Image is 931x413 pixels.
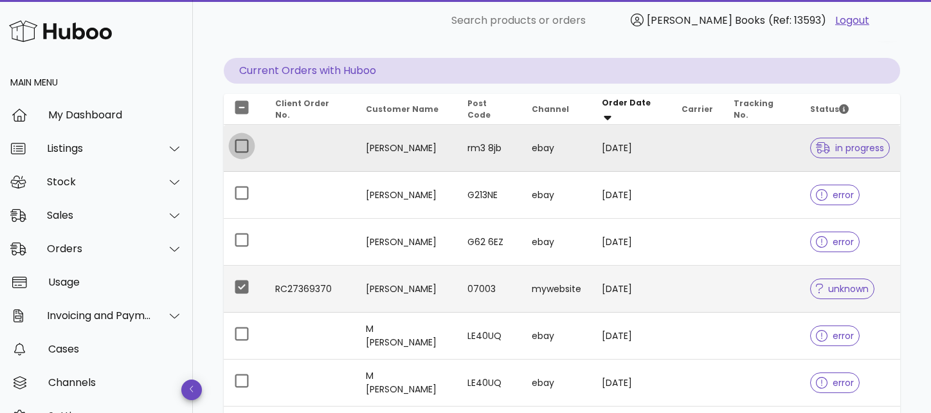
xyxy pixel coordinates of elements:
td: [DATE] [592,313,671,360]
th: Status [800,94,900,125]
td: mywebsite [521,266,592,313]
td: LE40UQ [457,313,521,360]
td: ebay [521,360,592,407]
span: error [816,378,854,387]
td: [PERSON_NAME] [356,266,456,313]
div: My Dashboard [48,109,183,121]
td: M [PERSON_NAME] [356,313,456,360]
td: ebay [521,172,592,219]
td: ebay [521,313,592,360]
td: G213NE [457,172,521,219]
td: [PERSON_NAME] [356,172,456,219]
th: Customer Name [356,94,456,125]
span: Order Date [602,97,651,108]
div: Channels [48,376,183,389]
span: error [816,331,854,340]
div: Cases [48,343,183,355]
img: Huboo Logo [9,17,112,45]
div: Listings [47,142,152,154]
span: unknown [816,284,869,293]
span: Carrier [682,104,713,115]
div: Stock [47,176,152,188]
td: rm3 8jb [457,125,521,172]
td: LE40UQ [457,360,521,407]
th: Post Code [457,94,521,125]
td: G62 6EZ [457,219,521,266]
td: [DATE] [592,266,671,313]
td: [DATE] [592,360,671,407]
td: [PERSON_NAME] [356,125,456,172]
div: Sales [47,209,152,221]
span: Customer Name [366,104,438,115]
span: Client Order No. [275,98,329,120]
th: Tracking No. [723,94,800,125]
th: Channel [521,94,592,125]
td: [PERSON_NAME] [356,219,456,266]
th: Client Order No. [265,94,356,125]
td: [DATE] [592,219,671,266]
span: [PERSON_NAME] Books [647,13,765,28]
span: in progress [816,143,884,152]
a: Logout [835,13,869,28]
td: ebay [521,125,592,172]
span: Tracking No. [734,98,773,120]
td: [DATE] [592,125,671,172]
td: 07003 [457,266,521,313]
span: Post Code [467,98,491,120]
div: Invoicing and Payments [47,309,152,322]
td: ebay [521,219,592,266]
th: Carrier [671,94,723,125]
p: Current Orders with Huboo [224,58,900,84]
span: Channel [532,104,569,115]
span: error [816,237,854,246]
div: Orders [47,243,152,255]
span: (Ref: 13593) [768,13,826,28]
span: Status [810,104,849,115]
td: [DATE] [592,172,671,219]
th: Order Date: Sorted descending. Activate to remove sorting. [592,94,671,125]
div: Usage [48,276,183,288]
span: error [816,190,854,199]
td: M [PERSON_NAME] [356,360,456,407]
td: RC27369370 [265,266,356,313]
